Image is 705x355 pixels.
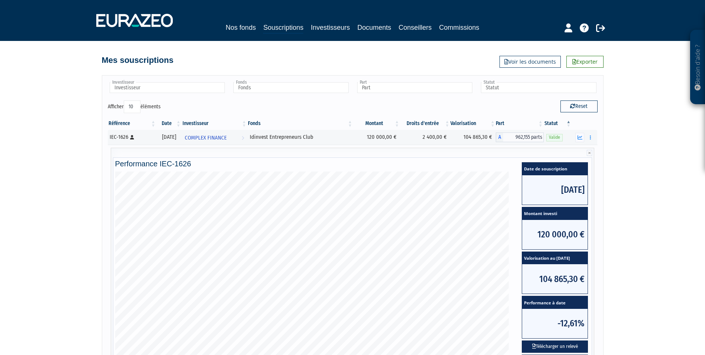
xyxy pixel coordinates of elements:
th: Valorisation: activer pour trier la colonne par ordre croissant [450,117,496,130]
select: Afficheréléments [124,100,140,113]
a: Voir les documents [499,56,561,68]
a: Investisseurs [311,22,350,33]
th: Investisseur: activer pour trier la colonne par ordre croissant [182,117,248,130]
span: Date de souscription [522,163,588,175]
h4: Mes souscriptions [102,56,174,65]
img: 1732889491-logotype_eurazeo_blanc_rvb.png [96,14,173,27]
span: COMPLEX FINANCE [185,131,227,145]
button: Télécharger un relevé [522,340,588,353]
td: 2 400,00 € [400,130,450,145]
span: 962,155 parts [503,132,544,142]
span: Montant investi [522,207,588,220]
th: Statut : activer pour trier la colonne par ordre d&eacute;croissant [544,117,572,130]
th: Référence : activer pour trier la colonne par ordre croissant [108,117,156,130]
td: 120 000,00 € [353,130,400,145]
span: Valide [546,134,563,141]
th: Part: activer pour trier la colonne par ordre croissant [496,117,544,130]
p: Besoin d'aide ? [693,34,702,101]
div: IEC-1626 [110,133,154,141]
button: Reset [560,100,598,112]
span: Valorisation au [DATE] [522,252,588,265]
th: Montant: activer pour trier la colonne par ordre croissant [353,117,400,130]
div: A - Idinvest Entrepreneurs Club [496,132,544,142]
span: A [496,132,503,142]
th: Fonds: activer pour trier la colonne par ordre croissant [247,117,353,130]
a: Commissions [439,22,479,33]
label: Afficher éléments [108,100,161,113]
span: 104 865,30 € [522,264,588,294]
a: Souscriptions [263,22,303,34]
h4: Performance IEC-1626 [115,160,590,168]
a: Conseillers [399,22,432,33]
a: Exporter [566,56,604,68]
i: [Français] Personne physique [130,135,134,140]
span: -12,61% [522,309,588,338]
th: Droits d'entrée: activer pour trier la colonne par ordre croissant [400,117,450,130]
a: Nos fonds [226,22,256,33]
span: [DATE] [522,175,588,205]
td: 104 865,30 € [450,130,496,145]
div: [DATE] [159,133,179,141]
span: 120 000,00 € [522,220,588,249]
th: Date: activer pour trier la colonne par ordre croissant [156,117,182,130]
i: Voir l'investisseur [242,131,244,145]
div: Idinvest Entrepreneurs Club [250,133,350,141]
span: Performance à date [522,296,588,309]
a: COMPLEX FINANCE [182,130,248,145]
a: Documents [358,22,391,33]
